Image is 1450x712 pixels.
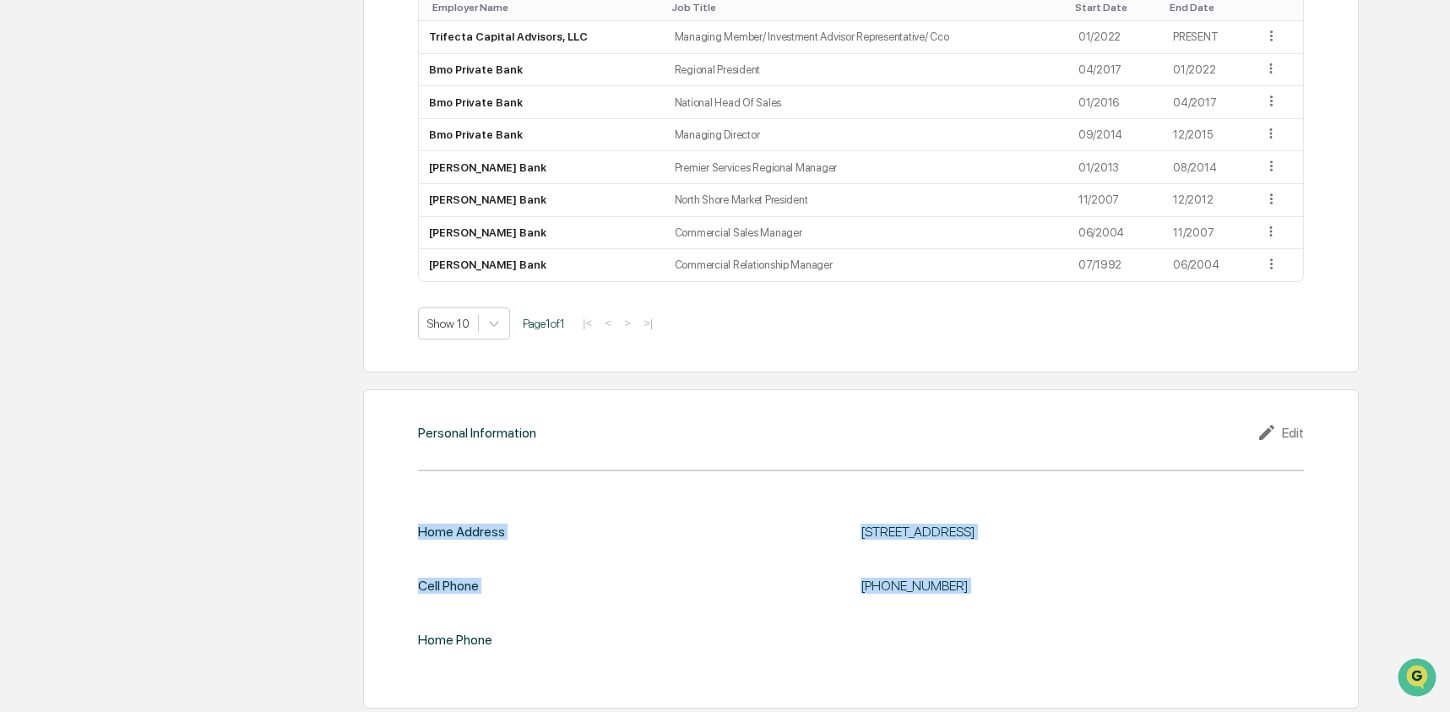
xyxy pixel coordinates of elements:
a: 🗄️Attestations [116,206,216,236]
td: 04/2017 [1068,54,1163,87]
td: 01/2022 [1163,54,1253,87]
div: Toggle SortBy [671,2,1062,14]
td: Trifecta Capital Advisors, LLC [419,21,665,54]
td: 09/2014 [1068,119,1163,152]
td: 06/2004 [1163,249,1253,281]
td: Managing Member/ Investment Advisor Representative/ Cco [665,21,1068,54]
img: 1746055101610-c473b297-6a78-478c-a979-82029cc54cd1 [17,129,47,160]
div: Toggle SortBy [432,2,658,14]
span: Preclearance [34,213,109,230]
td: Regional President [665,54,1068,87]
span: Pylon [168,286,204,299]
td: Bmo Private Bank [419,119,665,152]
td: Bmo Private Bank [419,54,665,87]
td: 12/2012 [1163,184,1253,217]
button: >| [638,316,658,330]
div: 🗄️ [122,215,136,228]
a: 🖐️Preclearance [10,206,116,236]
span: Attestations [139,213,209,230]
td: PRESENT [1163,21,1253,54]
div: Home Phone [418,632,492,648]
span: Data Lookup [34,245,106,262]
iframe: Open customer support [1396,656,1442,702]
td: 07/1992 [1068,249,1163,281]
td: [PERSON_NAME] Bank [419,184,665,217]
td: Premier Services Regional Manager [665,151,1068,184]
td: 08/2014 [1163,151,1253,184]
div: Toggle SortBy [1267,2,1295,14]
button: < [600,316,616,330]
div: Start new chat [57,129,277,146]
div: [PHONE_NUMBER] [861,578,1283,594]
div: Toggle SortBy [1170,2,1246,14]
td: 12/2015 [1163,119,1253,152]
td: National Head Of Sales [665,86,1068,119]
td: North Shore Market President [665,184,1068,217]
div: Edit [1257,422,1304,443]
td: 01/2013 [1068,151,1163,184]
td: Managing Director [665,119,1068,152]
div: Toggle SortBy [1075,2,1156,14]
button: > [619,316,636,330]
td: 01/2022 [1068,21,1163,54]
td: [PERSON_NAME] Bank [419,249,665,281]
td: 04/2017 [1163,86,1253,119]
td: [PERSON_NAME] Bank [419,151,665,184]
a: 🔎Data Lookup [10,238,113,269]
td: [PERSON_NAME] Bank [419,217,665,250]
button: |< [578,316,597,330]
span: Page 1 of 1 [523,317,565,330]
div: Home Address [418,524,505,540]
td: Bmo Private Bank [419,86,665,119]
td: 01/2016 [1068,86,1163,119]
td: 11/2007 [1068,184,1163,217]
td: Commercial Sales Manager [665,217,1068,250]
div: Cell Phone [418,567,479,605]
div: 🔎 [17,247,30,260]
td: Commercial Relationship Manager [665,249,1068,281]
div: 🖐️ [17,215,30,228]
a: Powered byPylon [119,285,204,299]
div: [STREET_ADDRESS] [861,524,1283,540]
td: 11/2007 [1163,217,1253,250]
td: 06/2004 [1068,217,1163,250]
button: Start new chat [287,134,307,155]
div: We're available if you need us! [57,146,214,160]
p: How can we help? [17,35,307,63]
div: Personal Information [418,425,536,441]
